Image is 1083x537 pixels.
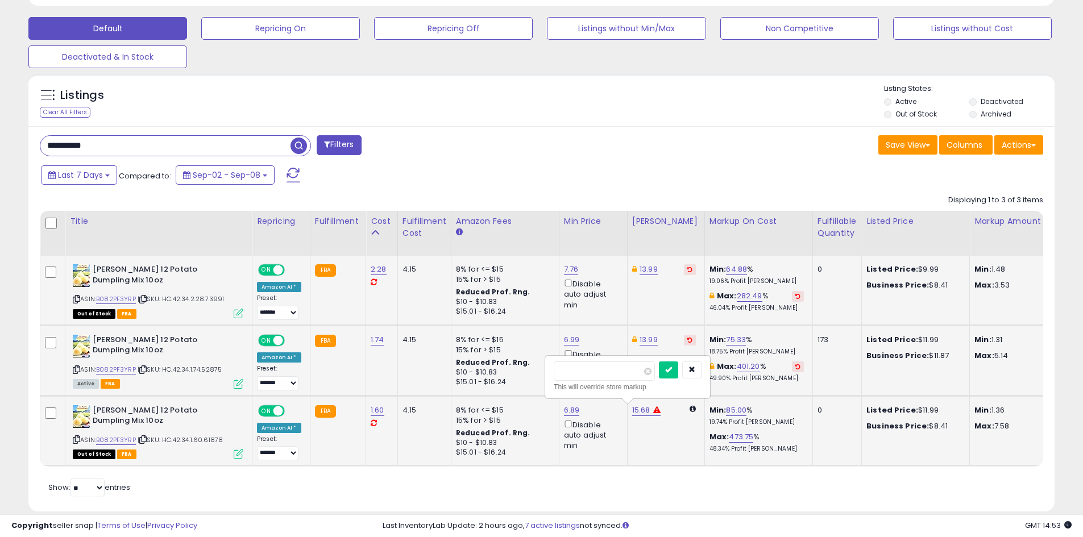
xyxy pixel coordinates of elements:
[866,280,961,290] div: $8.41
[866,350,929,361] b: Business Price:
[119,170,171,181] span: Compared to:
[456,428,530,438] b: Reduced Prof. Rng.
[720,17,879,40] button: Non Competitive
[866,405,918,415] b: Listed Price:
[709,405,727,415] b: Min:
[687,267,692,272] i: Revert to store-level Dynamic Max Price
[371,264,387,275] a: 2.28
[73,449,115,459] span: All listings that are currently out of stock and unavailable for purchase on Amazon
[818,405,853,415] div: 0
[564,348,619,381] div: Disable auto adjust min
[456,368,550,377] div: $10 - $10.83
[709,432,804,453] div: %
[259,335,273,345] span: ON
[632,265,637,273] i: This overrides the store level Dynamic Max Price for this listing
[456,274,550,285] div: 15% for > $15
[729,431,753,443] a: 473.75
[525,520,580,531] a: 7 active listings
[709,374,804,382] p: 49.90% Profit [PERSON_NAME]
[709,361,804,382] div: %
[40,107,90,118] div: Clear All Filters
[138,365,222,374] span: | SKU: HC.42.34.1.74.52875
[456,297,550,307] div: $10 - $10.83
[981,97,1023,106] label: Deactivated
[28,17,187,40] button: Default
[315,405,336,418] small: FBA
[564,215,623,227] div: Min Price
[717,290,737,301] b: Max:
[974,264,1069,274] p: 1.48
[737,290,762,302] a: 282.49
[176,165,275,185] button: Sep-02 - Sep-08
[709,363,714,370] i: This overrides the store level max markup for this listing
[795,293,800,299] i: Revert to store-level Max Markup
[547,17,706,40] button: Listings without Min/Max
[93,335,231,359] b: [PERSON_NAME] 12 Potato Dumpling Mix 10oz
[403,335,442,345] div: 4.15
[73,264,90,287] img: 51ukww4uz+L._SL40_.jpg
[315,215,361,227] div: Fulfillment
[456,405,550,415] div: 8% for <= $15
[640,264,658,275] a: 13.99
[866,264,961,274] div: $9.99
[456,377,550,387] div: $15.01 - $16.24
[101,379,120,389] span: FBA
[709,215,808,227] div: Markup on Cost
[73,335,243,388] div: ASIN:
[60,88,104,103] h5: Listings
[709,348,804,356] p: 18.75% Profit [PERSON_NAME]
[73,405,90,428] img: 51ukww4uz+L._SL40_.jpg
[974,335,1069,345] p: 1.31
[456,215,554,227] div: Amazon Fees
[795,364,800,369] i: Revert to store-level Max Markup
[257,352,301,363] div: Amazon AI *
[371,405,384,416] a: 1.60
[257,215,305,227] div: Repricing
[726,264,747,275] a: 64.88
[564,418,619,451] div: Disable auto adjust min
[974,405,991,415] strong: Min:
[709,334,727,345] b: Min:
[939,135,993,155] button: Columns
[456,438,550,448] div: $10 - $10.83
[632,215,700,227] div: [PERSON_NAME]
[866,335,961,345] div: $11.99
[456,448,550,457] div: $15.01 - $16.24
[58,169,103,181] span: Last 7 Days
[93,264,231,288] b: [PERSON_NAME] 12 Potato Dumpling Mix 10oz
[11,521,197,531] div: seller snap | |
[73,379,99,389] span: All listings currently available for purchase on Amazon
[866,334,918,345] b: Listed Price:
[866,215,965,227] div: Listed Price
[73,405,243,458] div: ASIN:
[818,215,857,239] div: Fulfillable Quantity
[818,264,853,274] div: 0
[981,109,1011,119] label: Archived
[948,195,1043,206] div: Displaying 1 to 3 of 3 items
[564,405,580,416] a: 6.89
[895,97,916,106] label: Active
[201,17,360,40] button: Repricing On
[947,139,982,151] span: Columns
[709,335,804,356] div: %
[709,292,714,299] i: This overrides the store level max markup for this listing
[974,350,994,361] strong: Max:
[403,264,442,274] div: 4.15
[554,381,702,393] div: This will override store markup
[709,431,729,442] b: Max:
[257,423,301,433] div: Amazon AI *
[456,307,550,317] div: $15.01 - $16.24
[93,405,231,429] b: [PERSON_NAME] 12 Potato Dumpling Mix 10oz
[866,351,961,361] div: $11.87
[138,435,223,444] span: | SKU: HC.42.34.1.60.61878
[704,211,812,256] th: The percentage added to the cost of goods (COGS) that forms the calculator for Min & Max prices.
[709,291,804,312] div: %
[70,215,247,227] div: Title
[403,215,446,239] div: Fulfillment Cost
[884,84,1055,94] p: Listing States:
[315,335,336,347] small: FBA
[974,280,994,290] strong: Max:
[974,421,1069,431] p: 7.58
[640,334,658,345] a: 13.99
[974,264,991,274] strong: Min:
